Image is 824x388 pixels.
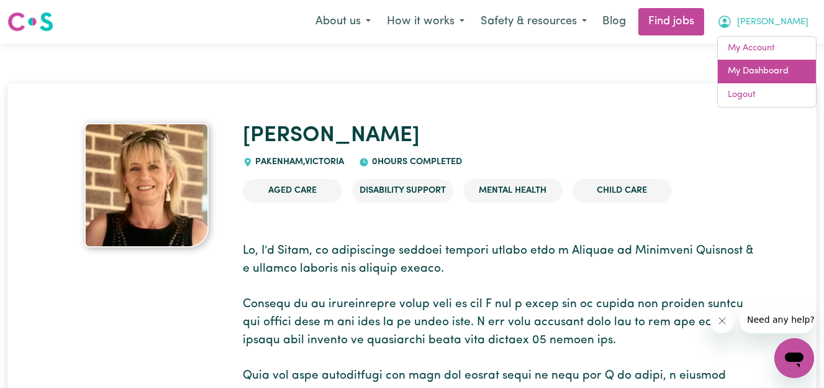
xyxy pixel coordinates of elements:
[774,338,814,378] iframe: Button to launch messaging window
[740,306,814,333] iframe: Message from company
[7,11,53,33] img: Careseekers logo
[718,83,816,107] a: Logout
[243,125,420,147] a: [PERSON_NAME]
[718,37,816,60] a: My Account
[463,179,563,203] li: Mental Health
[710,308,735,333] iframe: Close message
[84,123,209,247] img: Fiona
[638,8,704,35] a: Find jobs
[379,9,473,35] button: How it works
[253,157,345,167] span: PAKENHAM , Victoria
[737,16,808,29] span: [PERSON_NAME]
[7,9,75,19] span: Need any help?
[573,179,672,203] li: Child care
[595,8,633,35] a: Blog
[7,7,53,36] a: Careseekers logo
[717,36,817,108] div: My Account
[473,9,595,35] button: Safety & resources
[243,179,342,203] li: Aged Care
[66,123,228,247] a: Fiona's profile picture'
[709,9,817,35] button: My Account
[718,60,816,83] a: My Dashboard
[307,9,379,35] button: About us
[352,179,453,203] li: Disability Support
[369,157,462,167] span: 0 hours completed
